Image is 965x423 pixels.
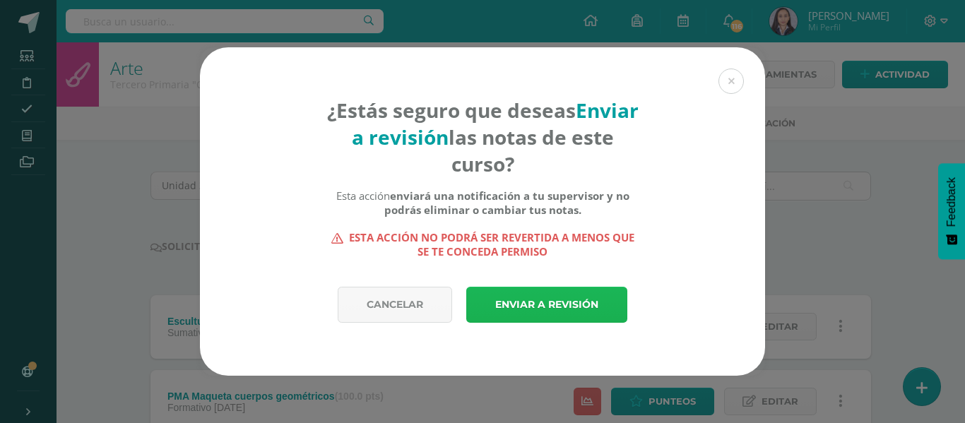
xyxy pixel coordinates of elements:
span: Feedback [945,177,958,227]
div: Esta acción [326,189,639,217]
h4: ¿Estás seguro que deseas las notas de este curso? [326,97,639,177]
button: Feedback - Mostrar encuesta [938,163,965,259]
strong: Enviar a revisión [352,97,639,150]
b: enviará una notificación a tu supervisor y no podrás eliminar o cambiar tus notas. [384,189,629,217]
a: Enviar a revisión [466,287,627,323]
button: Close (Esc) [718,68,744,94]
strong: Esta acción no podrá ser revertida a menos que se te conceda permiso [326,230,639,258]
a: Cancelar [338,287,452,323]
